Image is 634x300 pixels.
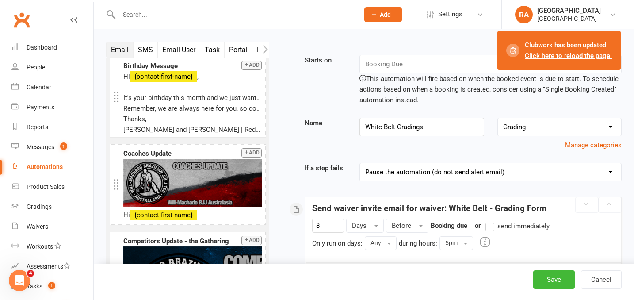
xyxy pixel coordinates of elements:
p: Hi [123,71,262,82]
div: This automation will fire based on when the booked event is due to start. To schedule actions bas... [359,73,622,105]
a: Payments [11,97,93,117]
a: Tasks 1 [11,277,93,296]
div: during hours: [399,238,437,249]
p: It's your birthday this month and we just wanted to take a moment to wish you all the best from u... [123,92,262,103]
label: Starts on [298,55,353,65]
div: Reports [27,123,48,131]
div: Competitors Update - the Gathering [123,236,262,246]
button: Add [241,148,262,158]
label: Name [298,118,353,128]
div: [GEOGRAPHIC_DATA] [537,7,601,15]
a: Dashboard [11,38,93,58]
div: [GEOGRAPHIC_DATA] [537,15,601,23]
a: Workouts [11,237,93,257]
span: 1 [48,282,55,289]
strong: Send waiver invite email for waiver: White Belt - Grading Form [312,203,546,213]
button: Save [533,270,575,289]
button: Task [200,42,225,58]
div: Calendar [27,84,51,91]
a: Clubworx [11,9,33,31]
button: Add [364,7,402,22]
label: If a step fails [298,163,353,173]
a: Reports [11,117,93,137]
div: Automations [27,163,63,170]
span: Add [380,11,391,18]
button: Add [241,236,262,245]
iframe: Intercom live chat [9,270,30,291]
button: Email [107,42,134,58]
a: Assessments [11,257,93,277]
button: Before [386,219,428,233]
input: Search... [116,8,353,21]
div: Messages [27,143,54,150]
div: Assessments [27,263,70,270]
div: or [470,220,550,231]
span: 4 [27,270,34,277]
div: Coaches Update [123,148,262,159]
div: Clubworx has been updated! [525,40,612,61]
a: Gradings [11,197,93,217]
a: Click here to reload the page. [525,52,612,60]
button: Cancel [581,270,622,289]
button: Add [241,61,262,70]
p: Thanks, [123,114,262,124]
p: [PERSON_NAME] and [PERSON_NAME] | Redcat Martial Arts Academy [123,124,262,135]
div: Dashboard [27,44,57,51]
div: Only run on days: [312,238,363,249]
p: Hi [123,210,262,220]
strong: Booking due [431,222,467,230]
button: Any [365,236,397,250]
button: Portal [225,42,252,58]
span: , [197,73,199,81]
span: Before [392,222,411,230]
button: Membership [252,42,301,58]
button: Days [346,219,384,233]
a: Product Sales [11,177,93,197]
button: Manage categories [565,140,622,150]
div: Waivers [27,223,48,230]
button: Email User [158,42,200,58]
span: Days [352,222,367,230]
a: Messages 1 [11,137,93,157]
button: SMS [134,42,158,58]
div: People [27,64,45,71]
div: Tasks [27,283,42,290]
span: Settings [438,4,462,24]
span: 1 [60,142,67,150]
p: Remember, we are always here for you, so don't hesitate to come and speak to us when you're in ne... [123,103,262,114]
p: xxx [123,220,262,231]
button: 5pm [439,236,473,250]
div: Product Sales [27,183,65,190]
a: Calendar [11,77,93,97]
div: Payments [27,104,54,111]
a: People [11,58,93,77]
div: Gradings [27,203,52,210]
span: send immediately [497,221,550,230]
a: Waivers [11,217,93,237]
div: Workouts [27,243,53,250]
div: Birthday Message [123,61,262,71]
a: Automations [11,157,93,177]
div: RA [515,6,533,23]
